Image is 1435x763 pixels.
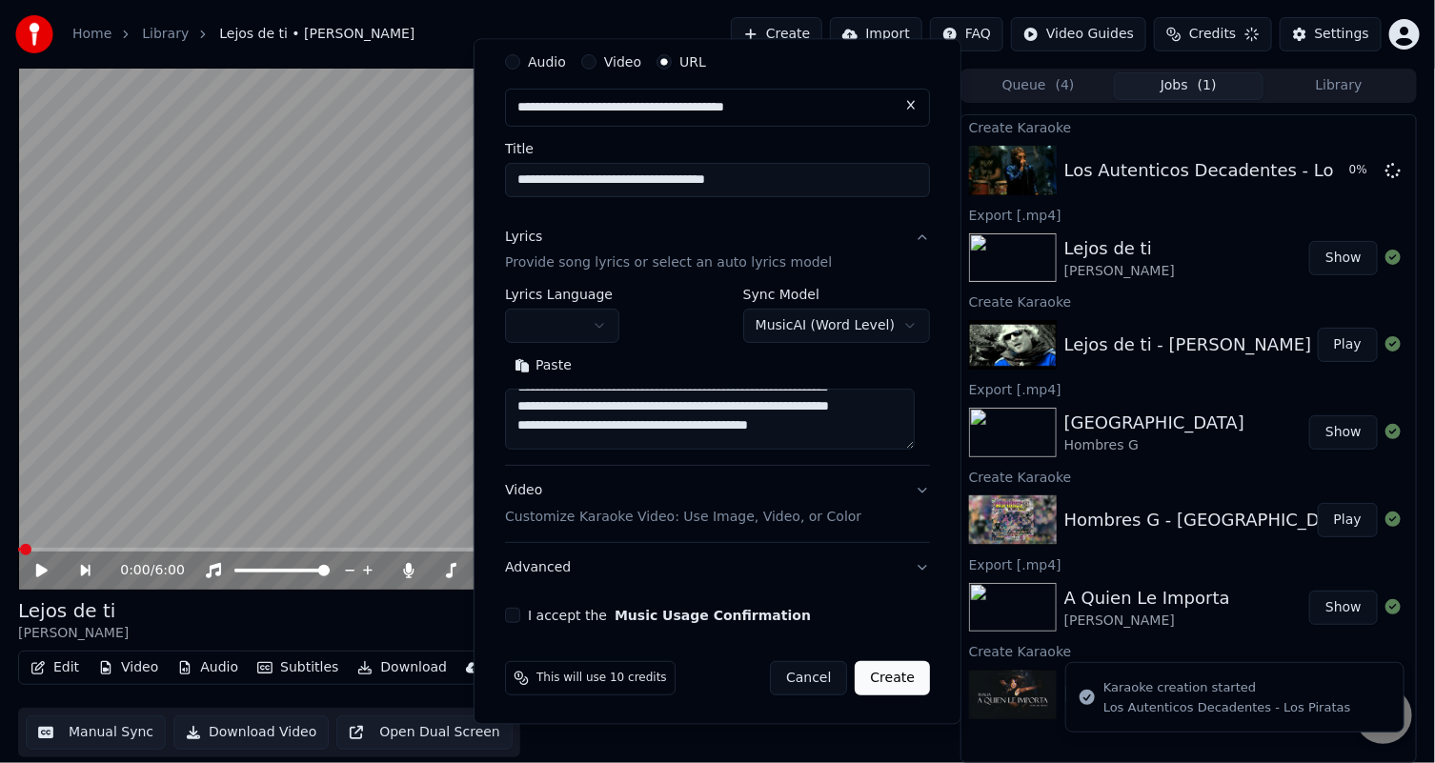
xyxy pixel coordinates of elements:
[505,288,619,301] label: Lyrics Language
[855,661,930,695] button: Create
[505,227,542,246] div: Lyrics
[604,54,641,68] label: Video
[505,351,581,381] button: Paste
[743,288,930,301] label: Sync Model
[505,141,930,154] label: Title
[505,481,861,527] div: Video
[679,54,706,68] label: URL
[505,466,930,542] button: VideoCustomize Karaoke Video: Use Image, Video, or Color
[528,54,566,68] label: Audio
[536,671,667,686] span: This will use 10 credits
[505,543,930,592] button: Advanced
[505,288,930,465] div: LyricsProvide song lyrics or select an auto lyrics model
[505,253,832,272] p: Provide song lyrics or select an auto lyrics model
[615,609,811,622] button: I accept the
[528,609,811,622] label: I accept the
[770,661,847,695] button: Cancel
[505,211,930,288] button: LyricsProvide song lyrics or select an auto lyrics model
[505,508,861,527] p: Customize Karaoke Video: Use Image, Video, or Color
